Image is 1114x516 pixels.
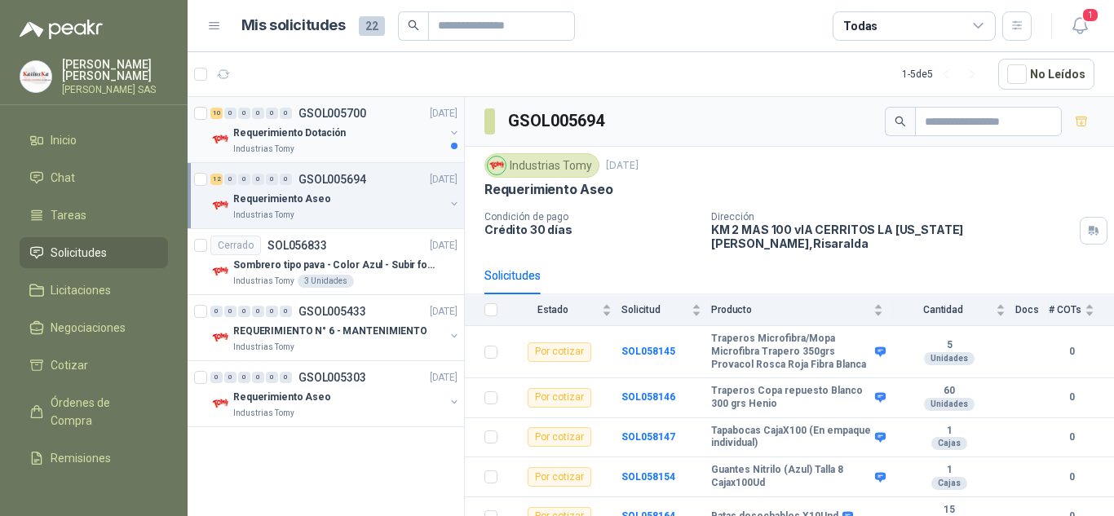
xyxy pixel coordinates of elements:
span: Inicio [51,131,77,149]
a: CerradoSOL056833[DATE] Company LogoSombrero tipo pava - Color Azul - Subir fotoIndustrias Tomy3 U... [188,229,464,295]
div: 0 [224,372,237,383]
th: Solicitud [621,294,711,326]
b: 0 [1049,470,1094,485]
div: 0 [252,174,264,185]
a: SOL058147 [621,431,675,443]
div: 0 [238,306,250,317]
p: Requerimiento Aseo [484,181,613,198]
p: KM 2 MAS 100 vIA CERRITOS LA [US_STATE] [PERSON_NAME] , Risaralda [711,223,1073,250]
img: Company Logo [210,262,230,281]
p: GSOL005433 [298,306,366,317]
img: Logo peakr [20,20,103,39]
button: 1 [1065,11,1094,41]
p: [DATE] [430,370,458,386]
span: Órdenes de Compra [51,394,153,430]
h1: Mis solicitudes [241,14,346,37]
a: Órdenes de Compra [20,387,168,436]
th: # COTs [1049,294,1114,326]
th: Producto [711,294,893,326]
span: Solicitudes [51,244,107,262]
b: Tapabocas CajaX100 (En empaque individual) [711,425,871,450]
span: Cotizar [51,356,88,374]
div: 0 [224,174,237,185]
img: Company Logo [210,328,230,347]
div: 0 [224,306,237,317]
a: 0 0 0 0 0 0 GSOL005433[DATE] Company LogoREQUERIMIENTO N° 6 - MANTENIMIENTOIndustrias Tomy [210,302,461,354]
a: Tareas [20,200,168,231]
div: 1 - 5 de 5 [902,61,985,87]
th: Cantidad [893,294,1015,326]
div: 0 [280,306,292,317]
div: 12 [210,174,223,185]
b: Traperos Copa repuesto Blanco 300 grs Henio [711,385,871,410]
span: 1 [1081,7,1099,23]
a: Chat [20,162,168,193]
div: 0 [238,372,250,383]
div: 3 Unidades [298,275,354,288]
span: Negociaciones [51,319,126,337]
div: Solicitudes [484,267,541,284]
p: Industrias Tomy [233,407,294,420]
p: [DATE] [606,158,639,174]
div: 0 [210,372,223,383]
div: Unidades [924,352,975,365]
a: SOL058145 [621,346,675,357]
div: 0 [252,108,264,119]
p: [PERSON_NAME] [PERSON_NAME] [62,59,168,82]
b: 60 [893,385,1006,398]
p: Condición de pago [484,211,698,223]
p: [PERSON_NAME] SAS [62,85,168,95]
p: GSOL005694 [298,174,366,185]
img: Company Logo [210,130,230,149]
button: No Leídos [998,59,1094,90]
div: Por cotizar [528,467,591,487]
p: [DATE] [430,106,458,121]
span: Chat [51,169,75,187]
div: v 4.0.25 [46,26,80,39]
p: GSOL005303 [298,372,366,383]
b: 0 [1049,344,1094,359]
div: Dominio [86,96,125,107]
a: 10 0 0 0 0 0 GSOL005700[DATE] Company LogoRequerimiento DotaciónIndustrias Tomy [210,104,461,156]
p: Industrias Tomy [233,341,294,354]
h3: GSOL005694 [508,108,607,134]
div: 0 [266,174,278,185]
img: Company Logo [488,157,506,174]
p: SOL056833 [267,240,327,251]
p: [DATE] [430,304,458,320]
p: Industrias Tomy [233,275,294,288]
img: Company Logo [210,394,230,413]
p: [DATE] [430,172,458,187]
div: 0 [252,372,264,383]
div: Todas [843,17,877,35]
p: Crédito 30 días [484,223,698,236]
span: Producto [711,304,870,315]
div: 0 [252,306,264,317]
a: Remisiones [20,443,168,474]
p: Requerimiento Dotación [233,126,346,141]
div: Por cotizar [528,427,591,447]
div: 0 [266,306,278,317]
img: Company Logo [210,196,230,215]
div: Cajas [931,477,967,490]
img: logo_orange.svg [26,26,39,39]
a: 0 0 0 0 0 0 GSOL005303[DATE] Company LogoRequerimiento AseoIndustrias Tomy [210,368,461,420]
p: Requerimiento Aseo [233,390,331,405]
p: GSOL005700 [298,108,366,119]
a: Solicitudes [20,237,168,268]
span: Licitaciones [51,281,111,299]
div: 0 [238,108,250,119]
span: Solicitud [621,304,688,315]
a: SOL058154 [621,471,675,483]
a: SOL058146 [621,391,675,403]
div: 0 [224,108,237,119]
img: tab_domain_overview_orange.svg [68,95,81,108]
span: Remisiones [51,449,111,467]
div: 0 [266,108,278,119]
img: tab_keywords_by_traffic_grey.svg [174,95,187,108]
div: Industrias Tomy [484,153,599,178]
